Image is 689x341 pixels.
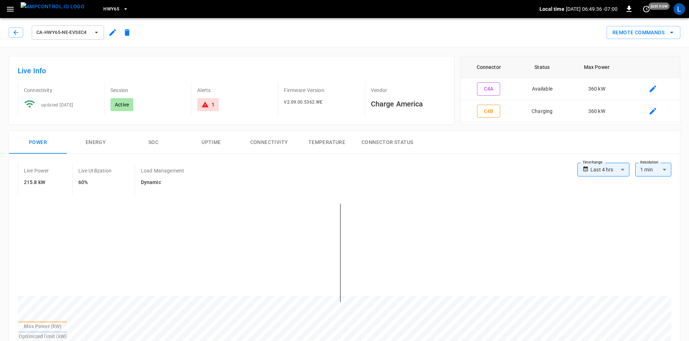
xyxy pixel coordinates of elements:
[649,3,670,10] span: just now
[607,26,680,39] button: Remote Commands
[568,100,626,123] td: 360 kW
[24,87,99,94] p: Connectivity
[240,131,298,154] button: Connectivity
[141,179,184,187] h6: Dynamic
[371,87,446,94] p: Vendor
[641,3,652,15] button: set refresh interval
[115,101,129,108] p: Active
[517,78,568,100] td: Available
[461,56,680,122] table: connector table
[24,179,49,187] h6: 215.8 kW
[477,105,500,118] button: C4B
[284,87,359,94] p: Firmware Version
[517,56,568,78] th: Status
[673,3,685,15] div: profile-icon
[32,25,104,40] button: ca-hwy65-ne-evseC4
[78,167,112,174] p: Live Utilization
[461,56,517,78] th: Connector
[24,167,49,174] p: Live Power
[36,29,90,37] span: ca-hwy65-ne-evseC4
[100,2,131,16] button: HWY65
[568,78,626,100] td: 360 kW
[21,2,84,11] img: ampcontrol.io logo
[298,131,356,154] button: Temperature
[182,131,240,154] button: Uptime
[517,100,568,123] td: Charging
[635,163,671,176] div: 1 min
[582,159,603,165] label: Time Range
[103,5,119,13] span: HWY65
[371,98,446,110] h6: Charge America
[197,87,272,94] p: Alerts
[590,163,629,176] div: Last 4 hrs
[18,65,446,76] h6: Live Info
[640,159,658,165] label: Resolution
[141,167,184,174] p: Load Management
[41,102,73,108] span: updated [DATE]
[566,5,617,13] p: [DATE] 06:49:36 -07:00
[568,56,626,78] th: Max Power
[356,131,419,154] button: Connector Status
[78,179,112,187] h6: 60%
[67,131,125,154] button: Energy
[212,101,214,108] div: 1
[284,100,322,105] span: V2.09.00.5362.WE
[539,5,564,13] p: Local time
[477,82,500,96] button: C4A
[110,87,185,94] p: Session
[9,131,67,154] button: Power
[125,131,182,154] button: SOC
[607,26,680,39] div: remote commands options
